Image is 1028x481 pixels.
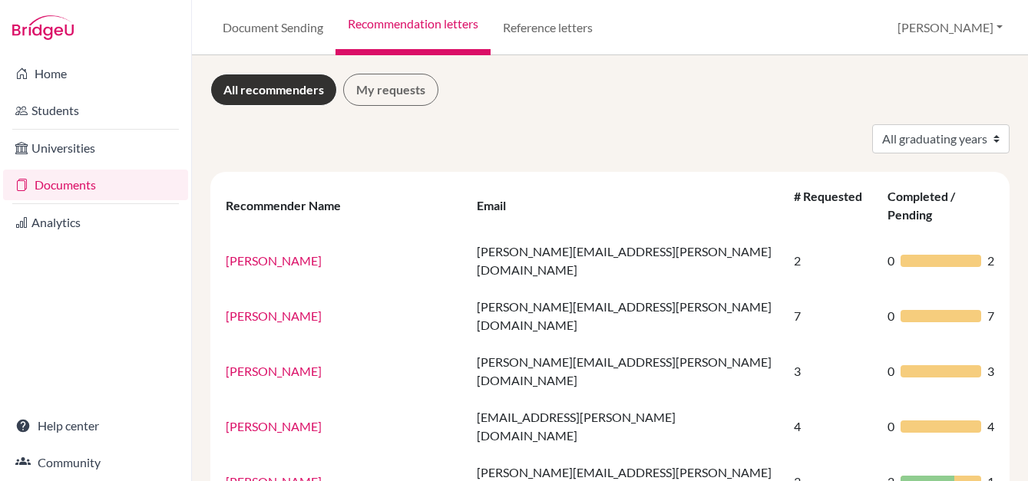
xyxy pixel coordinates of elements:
[3,133,188,163] a: Universities
[477,198,521,212] div: Email
[888,307,894,325] span: 0
[794,189,862,222] div: # Requested
[226,253,322,268] a: [PERSON_NAME]
[3,207,188,238] a: Analytics
[888,417,894,436] span: 0
[3,170,188,200] a: Documents
[987,252,994,270] span: 2
[3,95,188,126] a: Students
[468,233,784,288] td: [PERSON_NAME][EMAIL_ADDRESS][PERSON_NAME][DOMAIN_NAME]
[12,15,74,40] img: Bridge-U
[468,344,784,399] td: [PERSON_NAME][EMAIL_ADDRESS][PERSON_NAME][DOMAIN_NAME]
[226,364,322,378] a: [PERSON_NAME]
[3,410,188,441] a: Help center
[785,399,878,454] td: 4
[888,252,894,270] span: 0
[888,189,955,222] div: Completed / Pending
[785,344,878,399] td: 3
[226,419,322,433] a: [PERSON_NAME]
[987,307,994,325] span: 7
[3,58,188,89] a: Home
[987,362,994,381] span: 3
[785,288,878,344] td: 7
[468,399,784,454] td: [EMAIL_ADDRESS][PERSON_NAME][DOMAIN_NAME]
[343,74,438,106] a: My requests
[226,308,322,323] a: [PERSON_NAME]
[210,74,337,106] a: All recommenders
[888,362,894,381] span: 0
[785,233,878,288] td: 2
[3,447,188,478] a: Community
[891,13,1010,42] button: [PERSON_NAME]
[226,198,356,212] div: Recommender Name
[468,288,784,344] td: [PERSON_NAME][EMAIL_ADDRESS][PERSON_NAME][DOMAIN_NAME]
[987,417,994,436] span: 4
